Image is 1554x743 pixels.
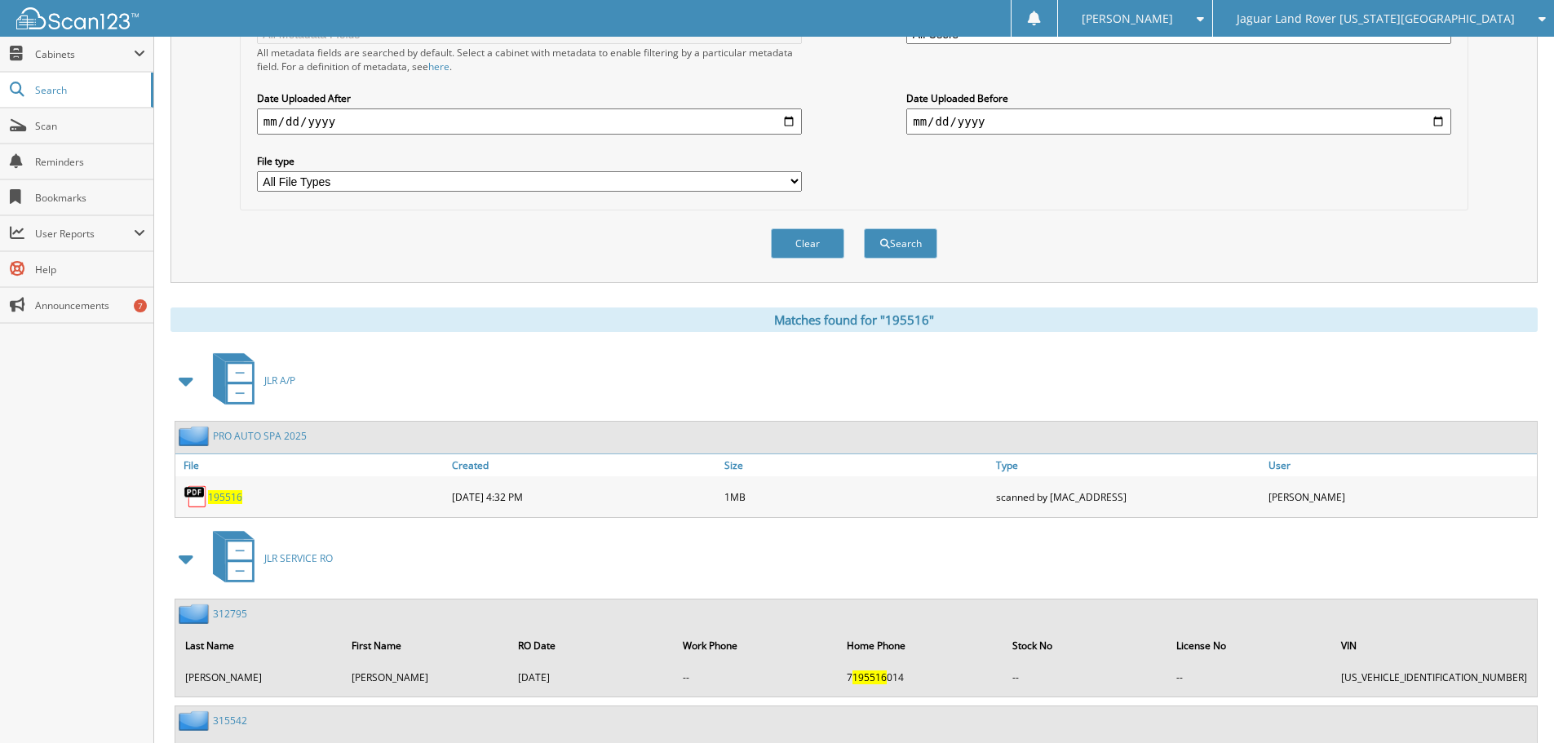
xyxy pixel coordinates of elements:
a: Type [992,454,1264,476]
a: 315542 [213,714,247,728]
div: 1MB [720,480,993,513]
img: folder2.png [179,710,213,731]
button: Clear [771,228,844,259]
span: 195516 [852,670,887,684]
a: JLR SERVICE RO [203,526,333,590]
td: [US_VEHICLE_IDENTIFICATION_NUMBER] [1333,664,1535,691]
label: File type [257,154,802,168]
td: 7 014 [839,664,1003,691]
img: folder2.png [179,604,213,624]
div: Matches found for "195516" [170,307,1538,332]
a: JLR A/P [203,348,295,413]
a: Created [448,454,720,476]
a: 195516 [208,490,242,504]
th: Last Name [177,629,342,662]
th: Work Phone [675,629,837,662]
th: First Name [343,629,508,662]
label: Date Uploaded Before [906,91,1451,105]
span: Help [35,263,145,276]
td: -- [675,664,837,691]
th: RO Date [510,629,673,662]
div: All metadata fields are searched by default. Select a cabinet with metadata to enable filtering b... [257,46,802,73]
img: scan123-logo-white.svg [16,7,139,29]
th: VIN [1333,629,1535,662]
a: File [175,454,448,476]
button: Search [864,228,937,259]
span: User Reports [35,227,134,241]
th: License No [1168,629,1331,662]
span: [PERSON_NAME] [1082,14,1173,24]
img: PDF.png [184,484,208,509]
td: [DATE] [510,664,673,691]
span: JLR A/P [264,374,295,387]
span: Search [35,83,143,97]
img: folder2.png [179,426,213,446]
span: Jaguar Land Rover [US_STATE][GEOGRAPHIC_DATA] [1237,14,1515,24]
div: [DATE] 4:32 PM [448,480,720,513]
div: [PERSON_NAME] [1264,480,1537,513]
div: 7 [134,299,147,312]
td: [PERSON_NAME] [177,664,342,691]
span: Announcements [35,299,145,312]
a: PRO AUTO SPA 2025 [213,429,307,443]
a: 312795 [213,607,247,621]
td: -- [1004,664,1167,691]
span: Cabinets [35,47,134,61]
a: here [428,60,449,73]
label: Date Uploaded After [257,91,802,105]
input: start [257,108,802,135]
span: Scan [35,119,145,133]
a: User [1264,454,1537,476]
td: [PERSON_NAME] [343,664,508,691]
span: JLR SERVICE RO [264,551,333,565]
a: Size [720,454,993,476]
span: Reminders [35,155,145,169]
span: Bookmarks [35,191,145,205]
td: -- [1168,664,1331,691]
th: Stock No [1004,629,1167,662]
div: scanned by [MAC_ADDRESS] [992,480,1264,513]
input: end [906,108,1451,135]
th: Home Phone [839,629,1003,662]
